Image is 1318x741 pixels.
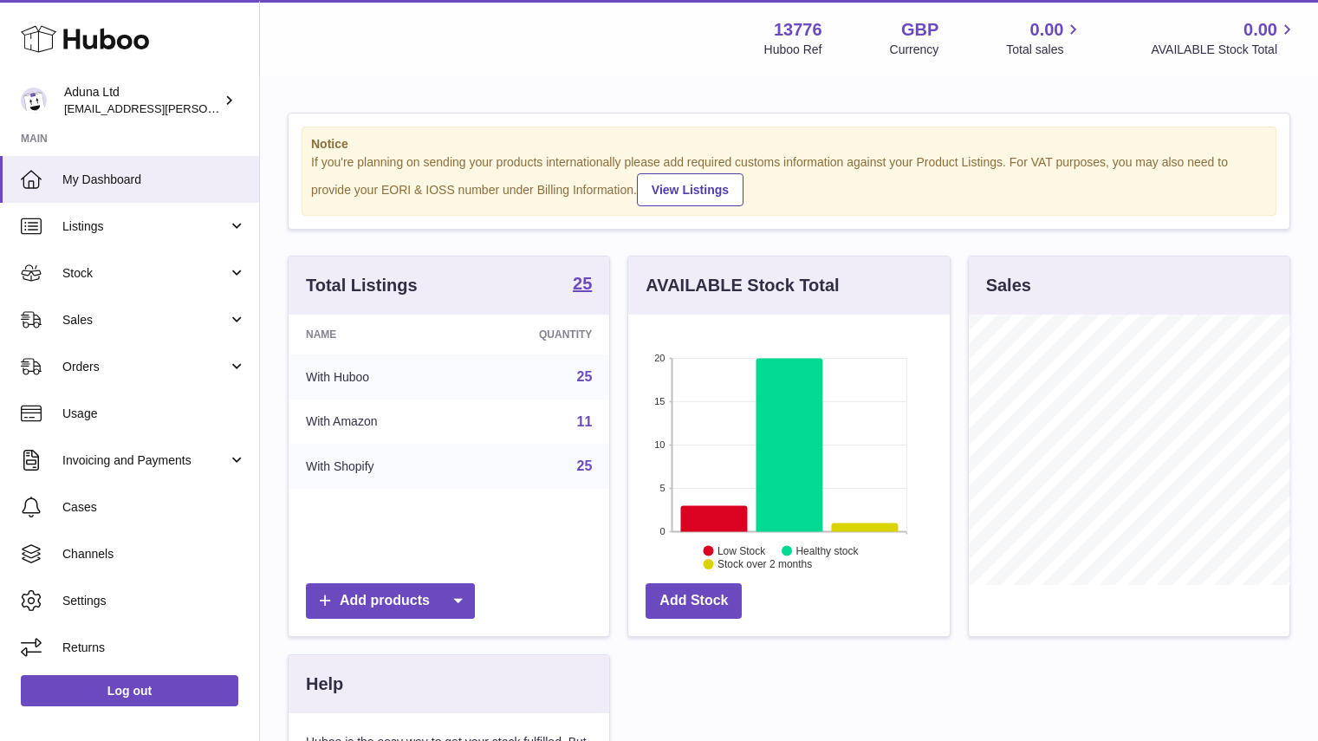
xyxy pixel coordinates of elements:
[1151,42,1297,58] span: AVAILABLE Stock Total
[890,42,939,58] div: Currency
[655,439,665,450] text: 10
[717,558,812,570] text: Stock over 2 months
[660,526,665,536] text: 0
[289,354,464,400] td: With Huboo
[64,84,220,117] div: Aduna Ltd
[289,400,464,445] td: With Amazon
[646,583,742,619] a: Add Stock
[464,315,610,354] th: Quantity
[62,499,246,516] span: Cases
[62,359,228,375] span: Orders
[646,274,839,297] h3: AVAILABLE Stock Total
[306,673,343,696] h3: Help
[573,275,592,292] strong: 25
[655,396,665,406] text: 15
[62,406,246,422] span: Usage
[62,593,246,609] span: Settings
[774,18,822,42] strong: 13776
[21,675,238,706] a: Log out
[311,154,1267,206] div: If you're planning on sending your products internationally please add required customs informati...
[577,369,593,384] a: 25
[577,458,593,473] a: 25
[62,172,246,188] span: My Dashboard
[289,444,464,489] td: With Shopify
[577,414,593,429] a: 11
[311,136,1267,153] strong: Notice
[1151,18,1297,58] a: 0.00 AVAILABLE Stock Total
[1030,18,1064,42] span: 0.00
[660,483,665,493] text: 5
[1243,18,1277,42] span: 0.00
[62,640,246,656] span: Returns
[901,18,938,42] strong: GBP
[62,312,228,328] span: Sales
[21,88,47,114] img: deborahe.kamara@aduna.com
[62,218,228,235] span: Listings
[64,101,440,115] span: [EMAIL_ADDRESS][PERSON_NAME][PERSON_NAME][DOMAIN_NAME]
[1006,42,1083,58] span: Total sales
[62,452,228,469] span: Invoicing and Payments
[306,583,475,619] a: Add products
[573,275,592,296] a: 25
[1006,18,1083,58] a: 0.00 Total sales
[986,274,1031,297] h3: Sales
[62,546,246,562] span: Channels
[289,315,464,354] th: Name
[717,544,766,556] text: Low Stock
[306,274,418,297] h3: Total Listings
[62,265,228,282] span: Stock
[655,353,665,363] text: 20
[637,173,743,206] a: View Listings
[764,42,822,58] div: Huboo Ref
[796,544,860,556] text: Healthy stock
